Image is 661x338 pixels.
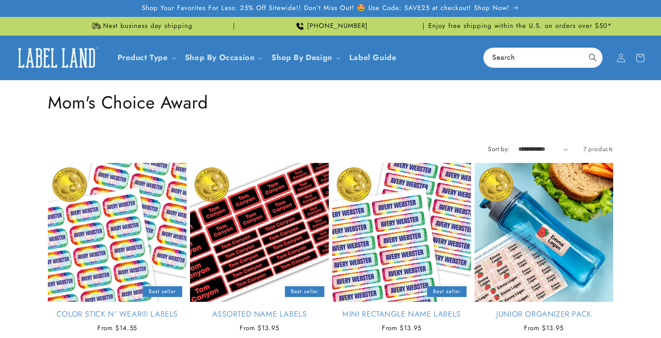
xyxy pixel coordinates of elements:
[332,309,471,319] a: Mini Rectangle Name Labels
[237,17,424,35] div: Announcement
[583,145,613,153] span: 7 products
[266,47,344,68] summary: Shop By Design
[117,52,168,63] a: Product Type
[48,309,187,319] a: Color Stick N' Wear® Labels
[142,4,510,13] span: Shop Your Favorites For Less: 25% Off Sitewide!! Don’t Miss Out! 🤩 Use Code: SAVE25 at checkout! ...
[583,48,602,67] button: Search
[349,53,397,63] span: Label Guide
[428,22,612,30] span: Enjoy free shipping within the U.S. on orders over $50*
[488,145,509,153] label: Sort by:
[10,41,103,74] a: Label Land
[185,53,255,63] span: Shop By Occasion
[180,47,267,68] summary: Shop By Occasion
[112,47,180,68] summary: Product Type
[427,17,613,35] div: Announcement
[344,47,402,68] a: Label Guide
[13,44,100,71] img: Label Land
[103,22,193,30] span: Next business day shipping
[271,52,332,63] a: Shop By Design
[48,17,234,35] div: Announcement
[48,91,613,114] h1: Mom's Choice Award
[474,309,613,319] a: Junior Organizer Pack
[307,22,368,30] span: [PHONE_NUMBER]
[190,309,329,319] a: Assorted Name Labels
